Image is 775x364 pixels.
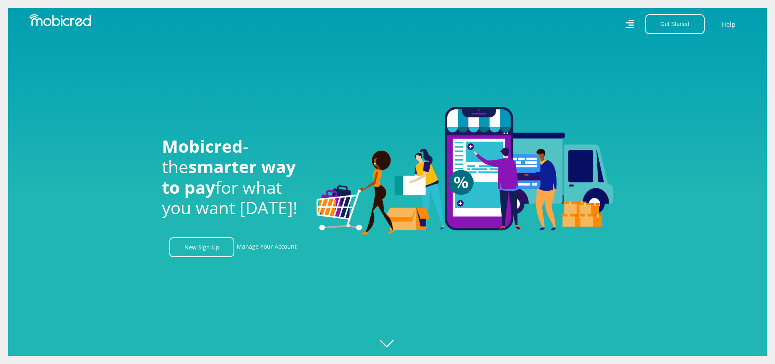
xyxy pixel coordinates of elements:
a: Help [721,19,736,30]
h1: - the for what you want [DATE]! [162,136,304,218]
span: Mobicred [162,134,243,158]
img: Mobicred [29,14,91,26]
a: New Sign Up [169,237,234,257]
button: Get Started [645,14,705,34]
a: Manage Your Account [237,237,297,257]
img: Welcome to Mobicred [317,107,613,235]
span: smarter way to pay [162,155,296,198]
